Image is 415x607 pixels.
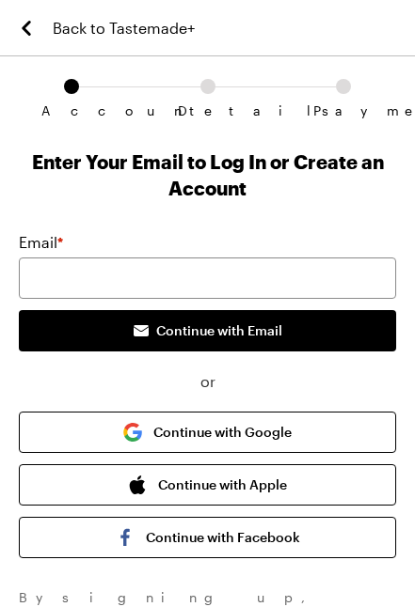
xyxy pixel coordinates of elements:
[156,321,282,340] span: Continue with Email
[19,79,396,103] ol: Subscription checkout form navigation
[53,17,195,39] span: Back to Tastemade+
[19,370,396,393] span: or
[313,103,374,118] span: Payment
[178,103,238,118] span: Details
[19,517,396,558] button: Continue with Facebook
[19,148,396,201] h1: Enter Your Email to Log In or Create an Account
[19,310,396,351] button: Continue with Email
[19,412,396,453] button: Continue with Google
[41,103,102,118] span: Account
[19,464,396,506] button: Continue with Apple
[19,231,63,254] label: Email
